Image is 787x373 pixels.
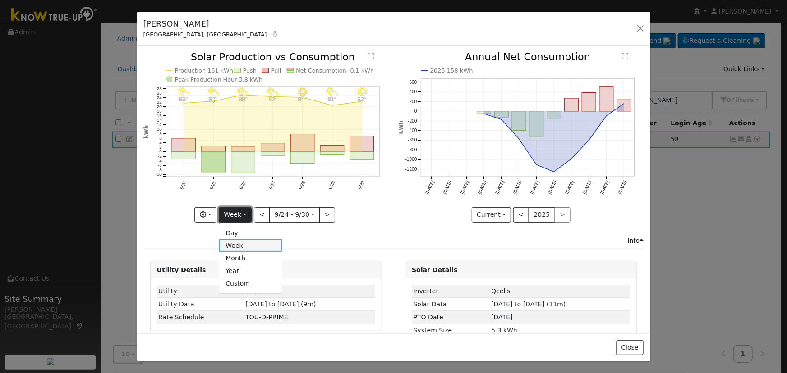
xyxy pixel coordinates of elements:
td: Inverter [412,285,490,298]
text: 400 [410,90,417,95]
circle: onclick="" [622,102,626,105]
text: 9/30 [357,180,365,191]
text: 10 [156,127,162,132]
span: 5.3 kWh [491,327,517,334]
circle: onclick="" [500,118,503,122]
rect: onclick="" [231,146,255,152]
a: Week [219,239,282,252]
text: 4 [159,141,162,146]
text: Pull [271,67,281,74]
circle: onclick="" [587,139,591,142]
i: 9/24 - PartlyCloudy [178,88,189,97]
circle: onclick="" [212,100,215,103]
text: 18 [156,109,162,114]
circle: onclick="" [535,163,538,167]
rect: onclick="" [350,152,374,160]
td: Utility Data [157,298,244,311]
text: 9/24 [179,180,187,191]
p: 88° [235,96,251,101]
rect: onclick="" [617,99,631,111]
span: 67 [245,314,288,321]
circle: onclick="" [517,137,521,141]
circle: onclick="" [272,96,274,98]
button: > [319,207,335,223]
div: Info [628,236,644,246]
rect: onclick="" [172,152,196,159]
text: -1000 [405,157,417,162]
text: -4 [158,159,162,164]
a: Year [219,264,282,277]
text: [DATE] [547,180,558,195]
a: Month [219,252,282,264]
text: -1200 [405,167,417,172]
span: [GEOGRAPHIC_DATA], [GEOGRAPHIC_DATA] [143,31,267,38]
text: kWh [398,121,404,134]
text: 0 [414,109,417,114]
text: -200 [408,118,417,123]
text: -400 [408,128,417,133]
button: < [513,207,529,223]
td: Rate Schedule [157,311,244,324]
rect: onclick="" [261,152,285,156]
rect: onclick="" [172,138,196,152]
text: [DATE] [495,180,506,195]
rect: onclick="" [202,146,226,152]
rect: onclick="" [320,152,344,155]
span: [DATE] to [DATE] (11m) [491,300,566,308]
rect: onclick="" [529,111,543,137]
text: 24 [156,96,162,100]
td: PTO Date [412,311,490,324]
text: 2025 158 kWh [430,68,473,74]
h5: [PERSON_NAME] [143,18,280,30]
text: [DATE] [600,180,611,195]
text: [DATE] [425,180,436,195]
circle: onclick="" [331,105,333,106]
circle: onclick="" [242,94,244,96]
text: 22 [156,100,162,105]
td: Utility [157,285,244,298]
text: 16 [156,114,162,118]
span: ID: ILV7XC95N, authorized: 07/31/25 [245,287,258,295]
text: -6 [158,163,162,168]
rect: onclick="" [565,98,579,111]
strong: Utility Details [157,266,206,273]
text: [DATE] [477,180,488,195]
text: 200 [410,99,417,104]
span: [DATE] to [DATE] (9m) [245,300,316,308]
rect: onclick="" [600,87,614,111]
a: Custom [219,277,282,290]
rect: onclick="" [290,134,314,152]
text: -10 [155,172,162,177]
rect: onclick="" [290,152,314,164]
text: [DATE] [529,180,540,195]
text: 12 [156,123,162,127]
i: 9/25 - PartlyCloudy [207,88,219,97]
rect: onclick="" [547,111,561,118]
text: 0 [159,150,162,155]
circle: onclick="" [552,170,556,174]
i: 9/29 - PartlyCloudy [327,88,338,97]
p: 88° [176,96,192,101]
rect: onclick="" [495,111,509,117]
circle: onclick="" [361,100,363,102]
circle: onclick="" [183,102,184,104]
button: 2025 [529,207,555,223]
text: 8 [159,132,162,136]
span: [DATE] [491,314,513,321]
text: 6 [159,136,162,141]
i: 9/27 - PartlyCloudy [267,88,278,97]
rect: onclick="" [512,111,526,131]
text: [DATE] [617,180,628,195]
i: 9/26 - PartlyCloudy [237,88,249,97]
text: -2 [158,154,162,159]
text: Push [243,67,256,74]
text: 9/27 [268,180,276,191]
i: 9/30 - MostlyClear [358,88,367,97]
text: Production 161 kWh [175,67,233,74]
text: Annual Net Consumption [465,51,590,63]
text:  [622,53,629,60]
circle: onclick="" [302,96,304,98]
button: 9/24 - 9/30 [269,207,320,223]
p: 81° [324,96,340,101]
rect: onclick="" [261,143,285,152]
